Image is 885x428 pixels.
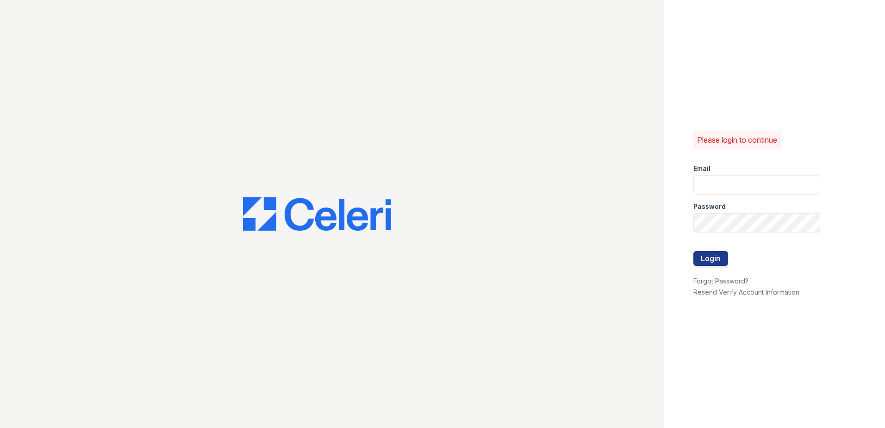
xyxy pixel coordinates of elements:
p: Please login to continue [697,134,777,145]
button: Login [693,251,728,266]
a: Forgot Password? [693,277,748,285]
label: Password [693,202,726,211]
label: Email [693,164,710,173]
a: Resend Verify Account Information [693,288,799,296]
img: CE_Logo_Blue-a8612792a0a2168367f1c8372b55b34899dd931a85d93a1a3d3e32e68fde9ad4.png [243,197,391,231]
